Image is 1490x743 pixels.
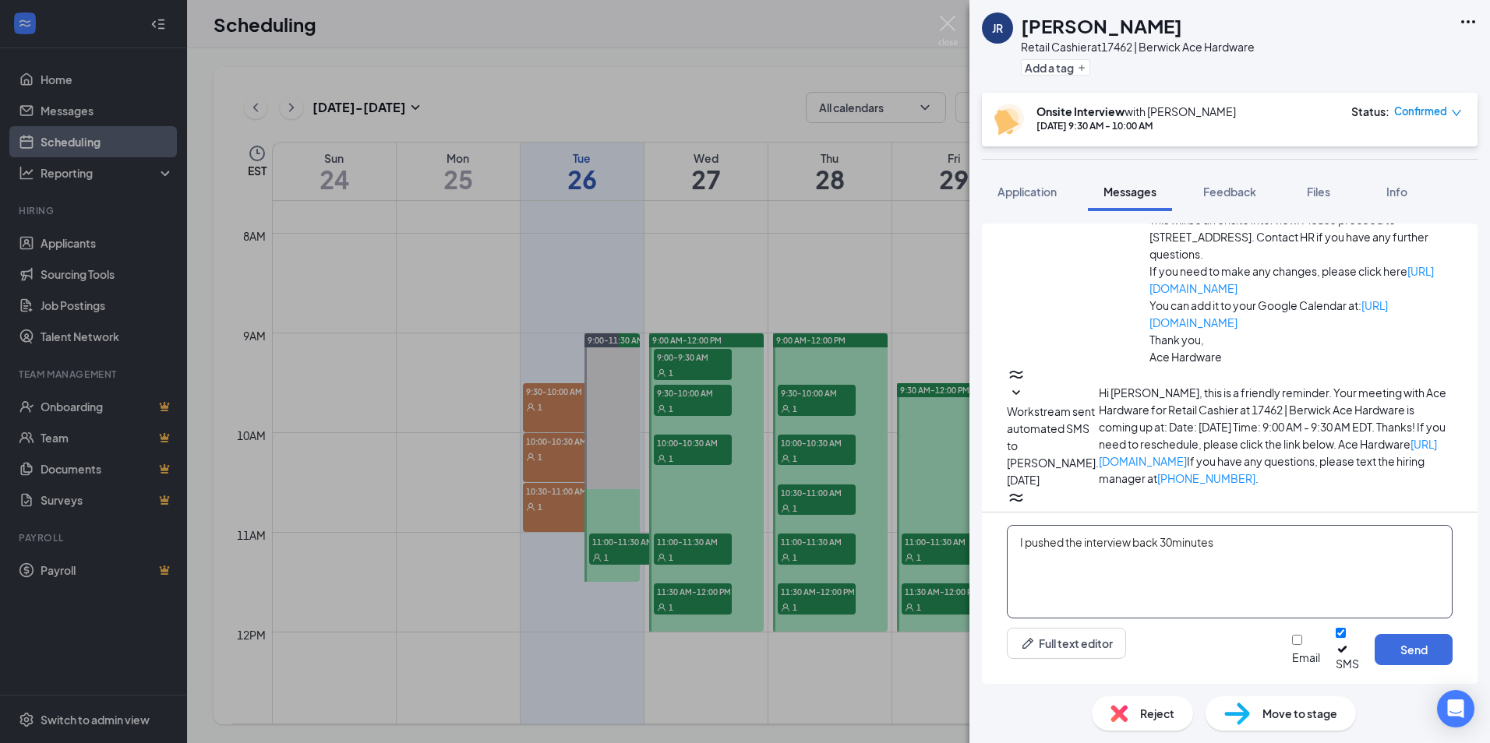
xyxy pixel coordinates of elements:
[1007,384,1026,403] svg: SmallChevronDown
[1007,507,1026,526] svg: SmallChevronDown
[1386,185,1407,199] span: Info
[1036,104,1236,119] div: with [PERSON_NAME]
[1036,119,1236,132] div: [DATE] 9:30 AM - 10:00 AM
[1020,636,1036,651] svg: Pen
[1351,104,1389,119] div: Status :
[1149,348,1453,365] p: Ace Hardware
[1437,690,1474,727] div: Open Intercom Messenger
[1375,634,1453,665] button: Send
[1036,104,1125,118] b: Onsite Interview
[1459,12,1478,31] svg: Ellipses
[1103,185,1156,199] span: Messages
[1099,386,1446,485] span: Hi [PERSON_NAME], this is a friendly reminder. Your meeting with Ace Hardware for Retail Cashier ...
[1140,705,1174,722] span: Reject
[1077,63,1086,72] svg: Plus
[1203,185,1256,199] span: Feedback
[1007,365,1026,384] svg: WorkstreamLogo
[1007,628,1126,659] button: Full text editorPen
[1262,705,1337,722] span: Move to stage
[1451,107,1462,118] span: down
[1007,488,1026,507] svg: WorkstreamLogo
[1394,104,1447,119] span: Confirmed
[1336,656,1359,671] div: SMS
[1336,628,1346,638] input: SMS
[1007,471,1040,488] span: [DATE]
[997,185,1057,199] span: Application
[1292,650,1320,665] div: Email
[1021,59,1090,76] button: PlusAdd a tag
[1007,404,1099,470] span: Workstream sent automated SMS to [PERSON_NAME].
[1149,297,1453,331] p: You can add it to your Google Calendar at:
[1307,185,1330,199] span: Files
[1021,39,1255,55] div: Retail Cashier at 17462 | Berwick Ace Hardware
[1149,211,1453,262] p: This will be an onsite interview. Please proceed to [STREET_ADDRESS]. Contact HR if you have any ...
[1007,525,1453,618] textarea: I pushed the interview back 30minutes
[1145,507,1453,524] p: Hi [PERSON_NAME],
[1149,262,1453,297] p: If you need to make any changes, please click here
[1149,331,1453,348] p: Thank you,
[1021,12,1182,39] h1: [PERSON_NAME]
[1336,643,1349,656] svg: Checkmark
[1157,471,1255,485] a: [PHONE_NUMBER]
[992,20,1003,36] div: JR
[1292,635,1302,645] input: Email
